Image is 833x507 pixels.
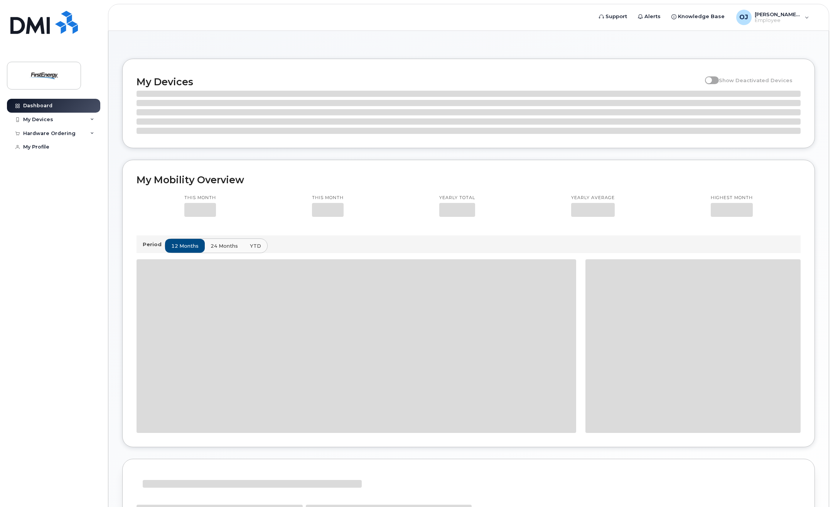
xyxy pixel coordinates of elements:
[705,73,711,79] input: Show Deactivated Devices
[250,242,261,250] span: YTD
[137,174,801,186] h2: My Mobility Overview
[711,195,753,201] p: Highest month
[137,76,701,88] h2: My Devices
[719,77,793,83] span: Show Deactivated Devices
[439,195,475,201] p: Yearly total
[211,242,238,250] span: 24 months
[184,195,216,201] p: This month
[143,241,165,248] p: Period
[312,195,344,201] p: This month
[571,195,615,201] p: Yearly average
